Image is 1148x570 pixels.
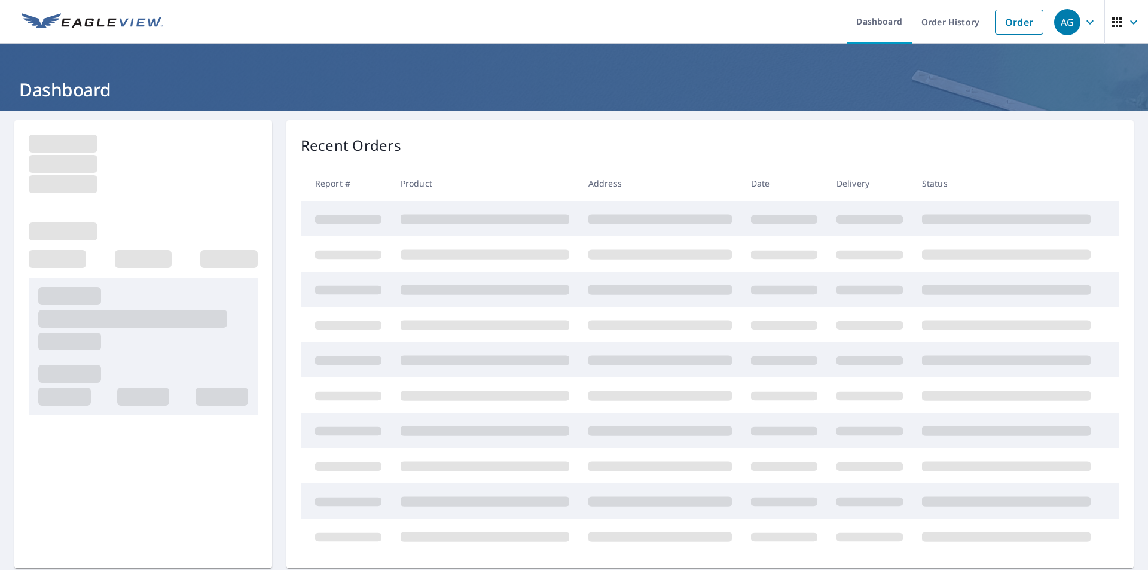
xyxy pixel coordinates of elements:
th: Report # [301,166,391,201]
th: Status [912,166,1100,201]
th: Date [741,166,827,201]
th: Product [391,166,579,201]
a: Order [995,10,1043,35]
div: AG [1054,9,1080,35]
h1: Dashboard [14,77,1134,102]
img: EV Logo [22,13,163,31]
p: Recent Orders [301,135,401,156]
th: Address [579,166,741,201]
th: Delivery [827,166,912,201]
